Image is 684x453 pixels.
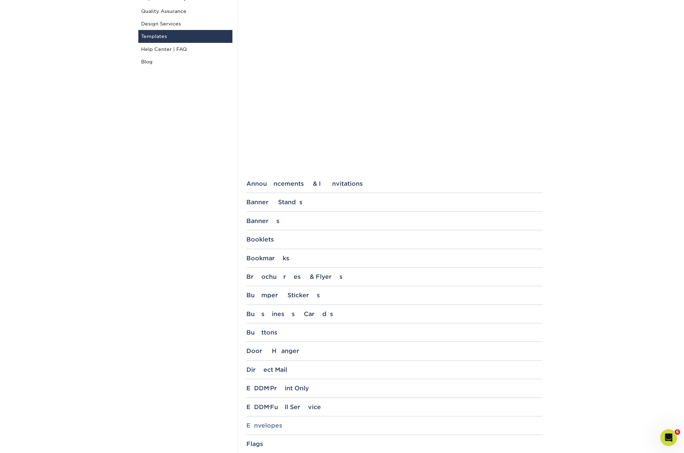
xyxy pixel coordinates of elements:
div: Bumper Stickers [246,292,543,299]
small: ® [269,387,270,390]
div: Announcements & Invitations [246,180,543,187]
div: Buttons [246,329,543,336]
div: Banners [246,217,543,224]
iframe: Intercom live chat [660,429,677,446]
div: EDDM Print Only [246,385,543,392]
div: Brochures & Flyers [246,273,543,280]
div: Business Cards [246,310,543,317]
div: Direct Mail [246,366,543,373]
iframe: Google Customer Reviews [2,432,59,451]
span: 6 [675,429,680,435]
a: Help Center | FAQ [138,43,232,55]
div: Bookmarks [246,255,543,262]
div: Banner Stands [246,199,543,206]
a: Quality Assurance [138,5,232,17]
div: EDDM Full Service [246,404,543,410]
div: Door Hanger [246,347,543,354]
small: ® [269,405,270,408]
a: Design Services [138,17,232,30]
div: Booklets [246,236,543,243]
div: Flags [246,440,543,447]
a: Templates [138,30,232,43]
div: Envelopes [246,422,543,429]
a: Blog [138,55,232,68]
